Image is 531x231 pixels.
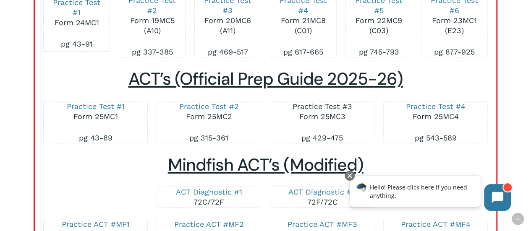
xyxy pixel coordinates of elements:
[292,102,352,111] a: Practice Test #3
[165,101,252,133] p: Form 25MC2
[279,101,365,133] p: Form 25MC3
[174,220,244,228] a: Practice ACT #MF2
[203,47,252,57] p: pg 469-517
[354,47,403,57] p: pg 745-793
[52,133,139,143] p: pg 43-89
[52,101,139,133] p: Form 25MC1
[168,154,364,176] span: Mindfish ACT’s (Modified)
[176,187,242,196] a: ACT Diagnostic #1
[279,187,365,207] p: 72F/72C
[287,220,357,228] a: Practice ACT #MF3
[165,133,252,143] p: pg 315-361
[288,187,356,196] a: ACT Diagnostic #2
[128,68,403,90] span: ACT’s (Official Prep Guide 2025-26)
[400,220,470,228] a: Practice ACT #MF4
[128,47,176,57] p: pg 337-385
[430,47,479,57] p: pg 877-925
[165,187,252,207] p: 72C/72F
[67,102,125,111] a: Practice Test #1
[279,47,327,57] p: pg 617-665
[52,39,101,49] p: pg 43-91
[179,102,239,111] a: Practice Test #2
[341,169,519,219] iframe: Chatbot
[62,220,130,228] a: Practice ACT #MF1
[392,101,479,133] p: Form 25MC4
[279,133,365,143] p: pg 429-475
[392,133,479,143] p: pg 543-589
[405,102,465,111] a: Practice Test #4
